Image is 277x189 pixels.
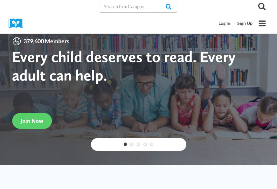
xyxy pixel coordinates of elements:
a: 5 [150,143,154,146]
img: Cox Campus [9,18,28,28]
button: Open menu [256,17,268,30]
a: 4 [143,143,147,146]
span: Join Now [21,117,43,124]
nav: Secondary Mobile Navigation [215,17,256,29]
a: 3 [137,143,140,146]
a: Sign Up [234,17,256,29]
a: Join Now [12,113,52,129]
a: Log In [215,17,234,29]
a: 1 [124,143,127,146]
input: Search Cox Campus [100,1,177,12]
a: 2 [130,143,134,146]
strong: Every child deserves to read. Every adult can help. [12,47,236,84]
span: 379,600 Members [21,37,72,46]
